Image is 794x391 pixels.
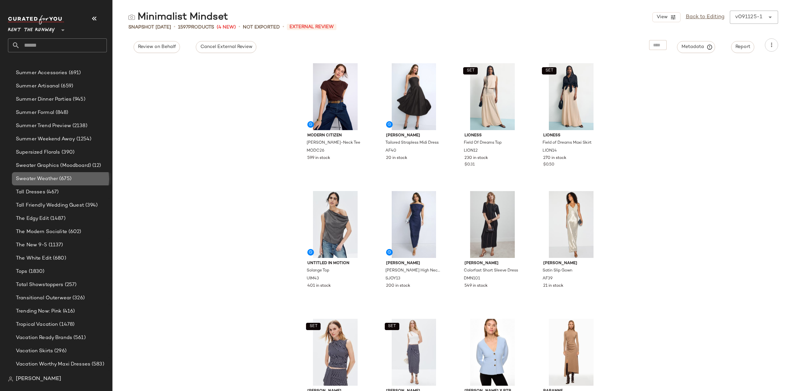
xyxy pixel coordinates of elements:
img: UIM43.jpg [302,191,369,258]
span: Tops [16,268,27,275]
span: 599 in stock [307,155,330,161]
span: (680) [52,255,66,262]
span: Vacation Ready Brands [16,334,72,342]
span: SJOY13 [385,276,400,282]
span: Snapshot [DATE] [128,24,171,31]
span: • [174,23,175,31]
span: (1830) [27,268,45,275]
span: (4 New) [217,24,236,31]
span: (848) [54,109,68,117]
span: Field of Dreams Maxi Skirt [543,140,592,146]
span: AF40 [385,148,396,154]
span: The Edgy Edit [16,215,49,222]
span: 230 in stock [464,155,488,161]
span: Summer Accessories [16,69,67,77]
span: MODC26 [307,148,324,154]
button: Cancel External Review [196,41,256,53]
span: Tropical Vacation [16,321,58,328]
span: 21 in stock [543,283,563,289]
span: (675) [58,175,71,183]
span: Summer Formal [16,109,54,117]
span: Rent the Runway [8,23,55,34]
span: Trending Now: Pink [16,308,62,315]
button: SET [306,323,321,330]
span: Cancel External Review [200,44,252,50]
span: 20 in stock [386,155,407,161]
img: RKB155.jpg [302,319,369,386]
button: SET [463,67,478,74]
span: (2138) [71,122,87,130]
img: AF40.jpg [381,63,447,130]
a: Back to Editing [686,13,725,21]
img: DMN101.jpg [459,191,526,258]
img: RKB156.jpg [381,319,447,386]
span: Untitled in Motion [307,261,363,267]
span: [PERSON_NAME] [464,261,520,267]
span: Summer Dinner Parties [16,96,71,103]
span: (1254) [75,135,92,143]
img: LION12.jpg [459,63,526,130]
span: $0.31 [464,162,475,168]
span: LION12 [464,148,478,154]
button: SET [385,323,399,330]
span: Tall Dresses [16,188,45,196]
span: UIM43 [307,276,319,282]
span: Modern Citizen [307,133,363,139]
span: Colorfast Short Sleeve Dress [464,268,518,274]
span: Vacation Worthy Maxi Dresses [16,361,90,368]
span: Summer Weekend Away [16,135,75,143]
button: Review on Behalf [134,41,180,53]
span: [PERSON_NAME] [386,133,442,139]
span: • [283,23,284,31]
span: Solange Top [307,268,329,274]
span: [PERSON_NAME] [543,261,599,267]
span: Vacation Skirts [16,347,53,355]
span: (394) [84,202,98,209]
button: Report [731,41,754,53]
span: Supersized Florals [16,149,60,156]
span: 401 in stock [307,283,331,289]
span: DMN101 [464,276,480,282]
img: svg%3e [8,376,13,382]
span: 549 in stock [464,283,488,289]
span: (12) [91,162,101,170]
span: Report [735,44,750,50]
span: 270 in stock [543,155,566,161]
span: Transitional Outerwear [16,294,71,302]
div: Products [178,24,214,31]
span: • [239,23,240,31]
span: LION14 [543,148,557,154]
img: svg%3e [128,14,135,21]
span: SET [545,69,553,73]
span: Summer Artisanal [16,82,60,90]
span: (1137) [47,241,63,249]
span: [PERSON_NAME] [386,261,442,267]
span: (467) [45,188,59,196]
span: View [656,15,667,20]
div: v091125-1 [735,13,762,21]
span: Lioness [543,133,599,139]
span: AF39 [543,276,552,282]
span: Field Of Dreams Top [464,140,502,146]
span: (583) [90,361,104,368]
span: 200 in stock [386,283,410,289]
img: PACO81.jpg [538,319,604,386]
span: (257) [64,281,77,289]
button: View [652,12,680,22]
span: (296) [53,347,66,355]
span: Sweater Weather [16,175,58,183]
span: Tailored Strapless Midi Dress [385,140,439,146]
img: AF39.jpg [538,191,604,258]
span: SET [388,324,396,329]
span: 1597 [178,25,188,30]
span: (390) [60,149,75,156]
span: $0.50 [543,162,554,168]
span: The New 9-5 [16,241,47,249]
span: External Review [287,24,336,30]
img: PSC216.jpg [459,319,526,386]
span: (602) [67,228,81,236]
button: SET [542,67,556,74]
img: LION14.jpg [538,63,604,130]
button: Metadata [677,41,715,53]
span: The White Edit [16,255,52,262]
